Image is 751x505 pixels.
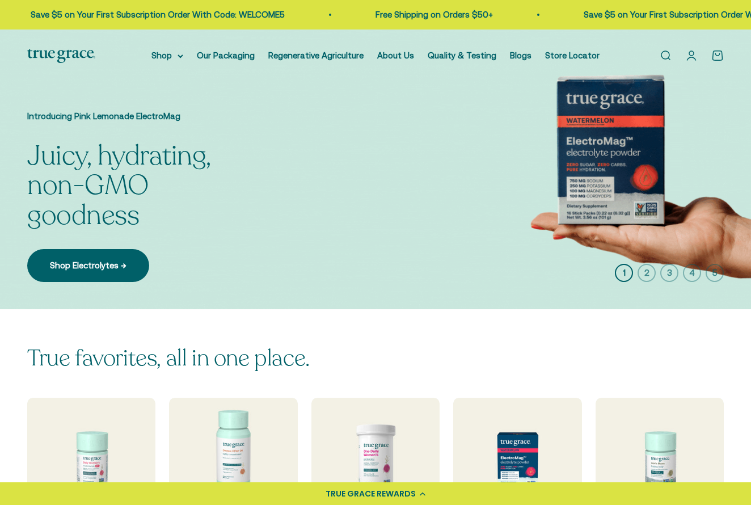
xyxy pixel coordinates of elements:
[27,8,281,22] p: Save $5 on Your First Subscription Order With Code: WELCOME5
[372,10,489,19] a: Free Shipping on Orders $50+
[27,249,149,282] a: Shop Electrolytes →
[545,51,600,60] a: Store Locator
[428,51,496,60] a: Quality & Testing
[706,264,724,282] button: 5
[27,137,254,234] split-lines: Juicy, hydrating, non-GMO goodness
[683,264,701,282] button: 4
[27,110,254,123] p: Introducing Pink Lemonade ElectroMag
[377,51,414,60] a: About Us
[27,343,310,373] split-lines: True favorites, all in one place.
[151,49,183,62] summary: Shop
[197,51,255,60] a: Our Packaging
[638,264,656,282] button: 2
[268,51,364,60] a: Regenerative Agriculture
[326,488,416,500] div: TRUE GRACE REWARDS
[615,264,633,282] button: 1
[510,51,531,60] a: Blogs
[660,264,678,282] button: 3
